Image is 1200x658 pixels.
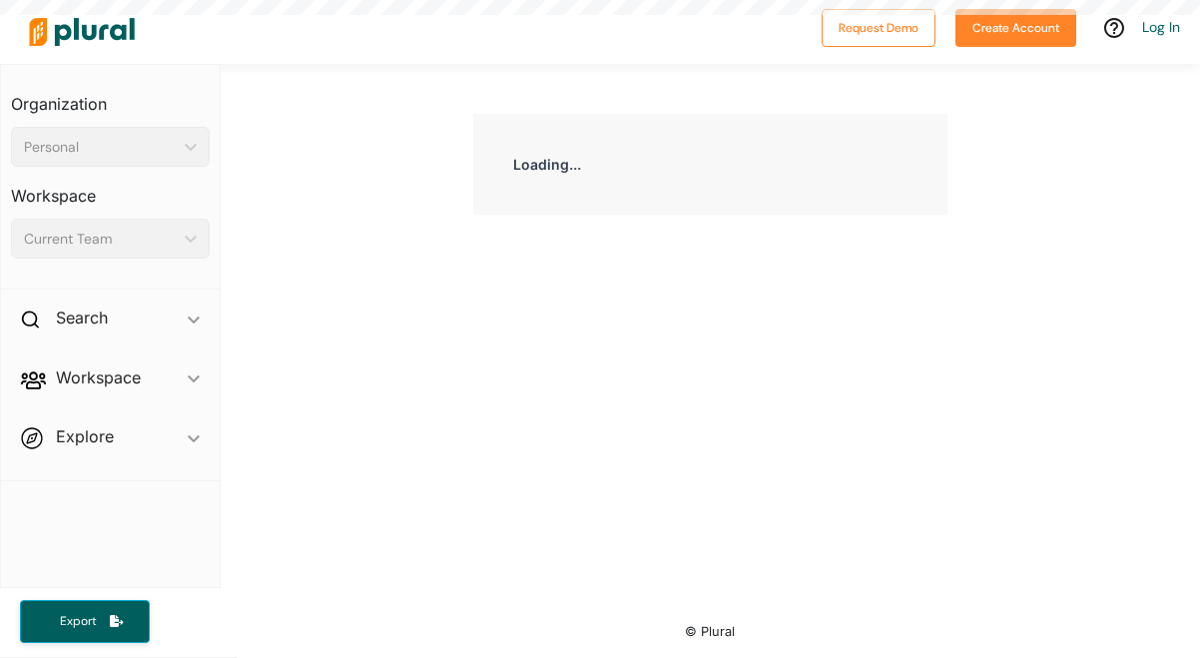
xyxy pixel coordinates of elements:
[24,229,177,250] div: Current Team
[955,9,1076,47] button: Create Account
[685,624,735,639] small: © Plural
[1142,18,1180,36] a: Log In
[46,613,110,630] span: Export
[822,9,935,47] button: Request Demo
[955,16,1076,37] a: Create Account
[20,600,150,643] button: Export
[56,307,108,329] h2: Search
[11,75,210,119] h3: Organization
[822,16,935,37] a: Request Demo
[11,167,210,211] h3: Workspace
[473,114,948,215] div: Loading...
[24,137,177,158] div: Personal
